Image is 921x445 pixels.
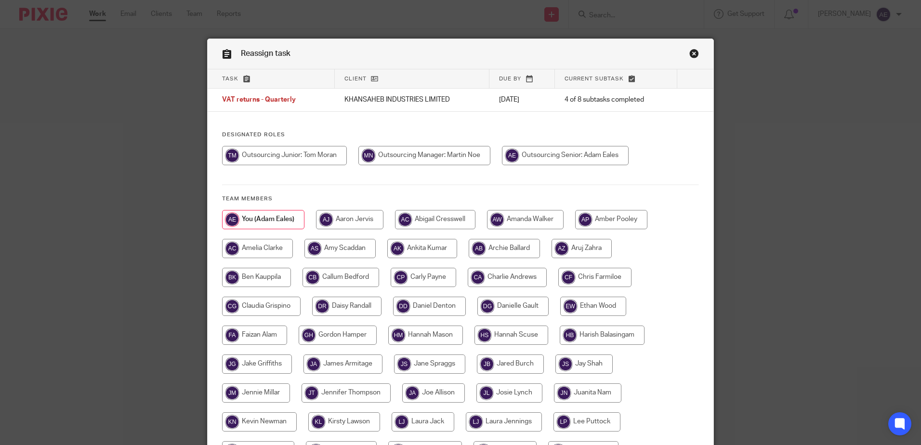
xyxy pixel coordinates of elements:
span: Task [222,76,238,81]
a: Close this dialog window [689,49,699,62]
p: KHANSAHEB INDUSTRIES LIMITED [344,95,480,105]
p: [DATE] [499,95,545,105]
span: Client [344,76,367,81]
td: 4 of 8 subtasks completed [555,89,677,112]
span: Due by [499,76,521,81]
span: Current subtask [565,76,624,81]
span: Reassign task [241,50,290,57]
h4: Team members [222,195,699,203]
span: VAT returns - Quarterly [222,97,296,104]
h4: Designated Roles [222,131,699,139]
